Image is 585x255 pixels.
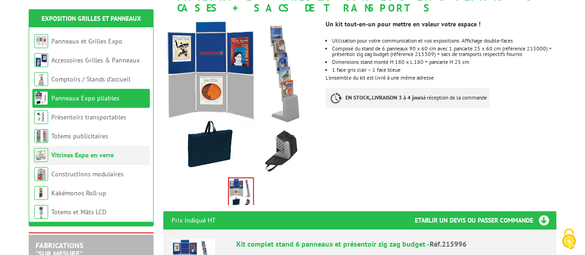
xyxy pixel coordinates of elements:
[326,87,489,108] p: à réception de la commande
[34,34,48,48] img: Panneaux et Grilles Expo
[51,113,126,121] a: Présentoirs transportables
[34,110,48,124] img: Présentoirs transportables
[332,67,556,73] li: 1 face gris clair – 1 face bleue
[34,72,48,86] img: Comptoirs / Stands d'accueil
[51,94,119,102] a: Panneaux Expo pliables
[229,178,253,207] img: panneaux_pliables_215996_6_panneaux_presentoir_zig_zag_avec_sac_de_transport.jpg
[332,46,556,57] li: Composé du stand de 6 panneaux 90 x 60 cm avec 1 pancarte 25 x 60 cm (référence 215000) + présent...
[430,239,467,249] span: Réf.215996
[172,211,216,230] p: Prix indiqué HT
[51,170,123,178] a: Constructions modulaires
[326,14,563,117] div: L'ensemble du kit est livré à une même adresse
[34,148,48,162] img: Vitrines Expo en verre
[332,38,556,44] li: Utilisation pour votre communication et vos expositions. Affichage double-faces
[34,186,48,200] img: Kakémonos Roll-up
[42,14,141,23] a: Exposition Grilles et Panneaux
[345,94,423,101] strong: EN STOCK, LIVRAISON 3 à 4 jours
[415,211,556,230] h3: Etablir un devis ou passer commande
[34,167,48,181] img: Constructions modulaires
[51,56,140,64] a: Accessoires Grilles & Panneaux
[34,91,48,105] img: Panneaux Expo pliables
[326,19,541,29] td: Un kit tout-en-un pour mettre en valeur votre espace !
[34,53,48,67] img: Accessoires Grilles & Panneaux
[51,189,106,197] a: Kakémonos Roll-up
[34,129,48,143] img: Totems publicitaires
[332,59,556,65] li: Dimensions stand monté H 180 x L 180 + pancarte H 25 cm
[51,151,114,159] a: Vitrines Expo en verre
[34,205,48,219] img: Totems et Mâts LCD
[236,239,548,249] div: Kit complet stand 6 panneaux et présentoir zig zag budget -
[51,75,130,83] a: Comptoirs / Stands d'accueil
[51,208,106,216] a: Totems et Mâts LCD
[163,19,319,174] img: panneaux_pliables_215996_6_panneaux_presentoir_zig_zag_avec_sac_de_transport.jpg
[51,132,108,140] a: Totems publicitaires
[553,224,585,255] button: Cookies (ventana modal)
[51,37,123,45] a: Panneaux et Grilles Expo
[557,227,580,250] img: Cookies (ventana modal)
